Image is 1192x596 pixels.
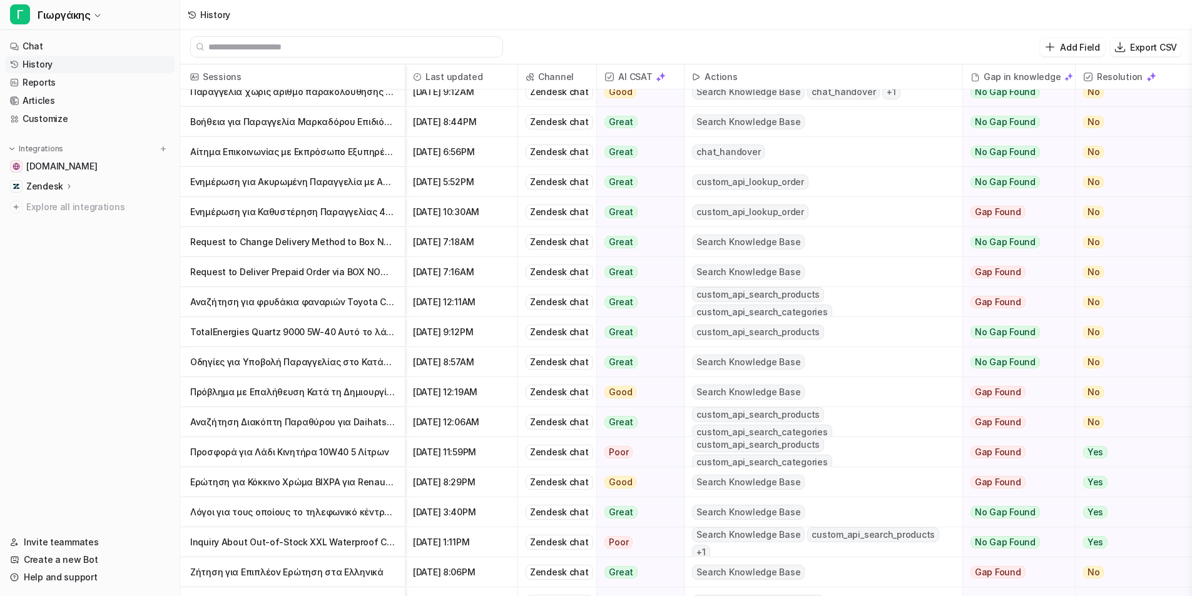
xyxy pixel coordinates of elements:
[410,287,512,317] span: [DATE] 12:11AM
[597,407,676,437] button: Great
[807,527,939,542] span: custom_api_search_products
[410,227,512,257] span: [DATE] 7:18AM
[190,197,395,227] p: Ενημέρωση για Καθυστέρηση Παραγγελίας 409301
[970,86,1040,98] span: No Gap Found
[1076,257,1190,287] button: No
[1083,356,1104,368] span: No
[526,445,593,460] div: Zendesk chat
[692,144,765,159] span: chat_handover
[1076,77,1190,107] button: No
[159,144,168,153] img: menu_add.svg
[692,205,808,220] span: custom_api_lookup_order
[970,146,1040,158] span: No Gap Found
[1083,416,1104,428] span: No
[963,557,1066,587] button: Gap Found
[26,160,97,173] span: [DOMAIN_NAME]
[1083,386,1104,398] span: No
[190,527,395,557] p: Inquiry About Out-of-Stock XXL Waterproof Car Cover
[1076,107,1190,137] button: No
[526,235,593,250] div: Zendesk chat
[5,568,175,586] a: Help and support
[5,551,175,568] a: Create a new Bot
[19,144,63,154] p: Integrations
[1083,206,1104,218] span: No
[597,527,676,557] button: Poor
[692,235,805,250] span: Search Knowledge Base
[1083,566,1104,578] span: No
[604,536,633,548] span: Poor
[597,107,676,137] button: Great
[963,317,1066,347] button: No Gap Found
[1130,41,1177,54] p: Export CSV
[5,533,175,551] a: Invite teammates
[597,197,676,227] button: Great
[190,437,395,467] p: Προσφορά για Λάδι Κινητήρα 10W40 5 Λίτρων
[5,56,175,73] a: History
[692,565,805,580] span: Search Knowledge Base
[1076,557,1190,587] button: No
[190,137,395,167] p: Αίτημα Επικοινωνίας με Εκπρόσωπο Εξυπηρέτησης Πελατών
[410,257,512,287] span: [DATE] 7:16AM
[1076,407,1190,437] button: No
[604,146,638,158] span: Great
[1083,236,1104,248] span: No
[597,347,676,377] button: Great
[526,144,593,159] div: Zendesk chat
[410,407,512,437] span: [DATE] 12:06AM
[597,137,676,167] button: Great
[692,425,832,440] span: custom_api_search_categories
[604,566,638,578] span: Great
[692,545,710,560] span: + 1
[970,326,1040,338] span: No Gap Found
[5,38,175,55] a: Chat
[526,174,593,189] div: Zendesk chat
[190,557,395,587] p: Ζήτηση για Επιπλέον Ερώτηση στα Ελληνικά
[526,295,593,310] div: Zendesk chat
[5,92,175,109] a: Articles
[604,386,636,398] span: Good
[597,317,676,347] button: Great
[963,407,1066,437] button: Gap Found
[1076,137,1190,167] button: No
[963,107,1066,137] button: No Gap Found
[1060,41,1099,54] p: Add Field
[1076,167,1190,197] button: No
[970,356,1040,368] span: No Gap Found
[1076,467,1190,497] button: Yes
[190,227,395,257] p: Request to Change Delivery Method to Box Now Locker After Payment
[526,355,593,370] div: Zendesk chat
[692,505,805,520] span: Search Knowledge Base
[526,84,593,99] div: Zendesk chat
[970,116,1040,128] span: No Gap Found
[526,505,593,520] div: Zendesk chat
[526,565,593,580] div: Zendesk chat
[692,475,805,490] span: Search Knowledge Base
[597,227,676,257] button: Great
[410,64,512,89] span: Last updated
[604,176,638,188] span: Great
[597,497,676,527] button: Great
[1110,38,1182,56] button: Export CSV
[602,64,679,89] span: AI CSAT
[190,317,395,347] p: TotalEnergies Quartz 9000 5W-40 Αυτό το λάδι υπάρχει σε δοχείο 3 λίτρα;
[1083,86,1104,98] span: No
[970,416,1026,428] span: Gap Found
[190,467,395,497] p: Ερώτηση για Κόκκινο Χρώμα BIXPA για Renault Captur 2 και Διαθεσιμότητα Επιδιόρθωσης
[597,467,676,497] button: Good
[38,6,90,24] span: Γιωργάκης
[526,385,593,400] div: Zendesk chat
[604,326,638,338] span: Great
[604,206,638,218] span: Great
[692,174,808,189] span: custom_api_lookup_order
[185,64,400,89] span: Sessions
[970,566,1026,578] span: Gap Found
[692,407,824,422] span: custom_api_search_products
[597,287,676,317] button: Great
[692,265,805,280] span: Search Knowledge Base
[190,77,395,107] p: Παραγγελία χωρίς αριθμό παρακολούθησης και υποστήριξη για πρόβλημα παραγγελίας
[526,325,593,340] div: Zendesk chat
[604,476,636,488] span: Good
[970,266,1026,278] span: Gap Found
[410,77,512,107] span: [DATE] 9:12AM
